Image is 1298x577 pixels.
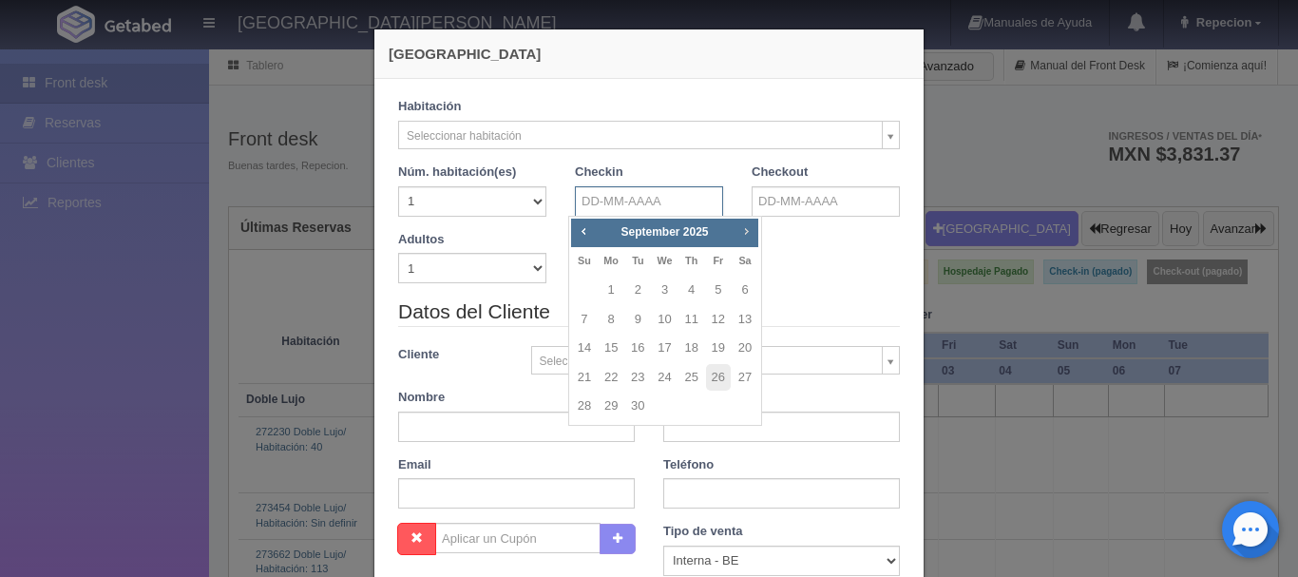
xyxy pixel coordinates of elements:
[738,223,754,239] span: Next
[679,335,704,362] a: 18
[706,335,731,362] a: 19
[733,335,757,362] a: 20
[540,347,875,375] span: Seleccionar / Crear cliente
[572,393,597,420] a: 28
[575,186,723,217] input: DD-MM-AAAA
[733,364,757,392] a: 27
[572,306,597,334] a: 7
[572,364,597,392] a: 21
[389,44,909,64] h4: [GEOGRAPHIC_DATA]
[625,393,650,420] a: 30
[620,225,679,239] span: September
[733,306,757,334] a: 13
[752,186,900,217] input: DD-MM-AAAA
[599,335,623,362] a: 15
[679,277,704,304] a: 4
[652,335,677,362] a: 17
[652,364,677,392] a: 24
[603,255,619,266] span: Monday
[572,335,597,362] a: 14
[625,306,650,334] a: 9
[663,523,743,541] label: Tipo de venta
[531,346,901,375] a: Seleccionar / Crear cliente
[576,223,591,239] span: Prev
[625,364,650,392] a: 23
[738,255,751,266] span: Saturday
[398,456,431,474] label: Email
[398,389,445,407] label: Nombre
[398,121,900,149] a: Seleccionar habitación
[573,221,594,241] a: Prev
[407,122,874,150] span: Seleccionar habitación
[599,393,623,420] a: 29
[398,231,444,249] label: Adultos
[652,306,677,334] a: 10
[398,98,461,116] label: Habitación
[599,306,623,334] a: 8
[733,277,757,304] a: 6
[679,306,704,334] a: 11
[599,277,623,304] a: 1
[706,306,731,334] a: 12
[663,456,714,474] label: Teléfono
[752,163,808,182] label: Checkout
[435,523,601,553] input: Aplicar un Cupón
[706,277,731,304] a: 5
[706,364,731,392] a: 26
[679,364,704,392] a: 25
[713,255,723,266] span: Friday
[625,277,650,304] a: 2
[599,364,623,392] a: 22
[652,277,677,304] a: 3
[575,163,623,182] label: Checkin
[384,346,517,364] label: Cliente
[398,163,516,182] label: Núm. habitación(es)
[657,255,672,266] span: Wednesday
[632,255,643,266] span: Tuesday
[736,221,757,241] a: Next
[683,225,709,239] span: 2025
[625,335,650,362] a: 16
[398,298,900,327] legend: Datos del Cliente
[685,255,697,266] span: Thursday
[578,255,591,266] span: Sunday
